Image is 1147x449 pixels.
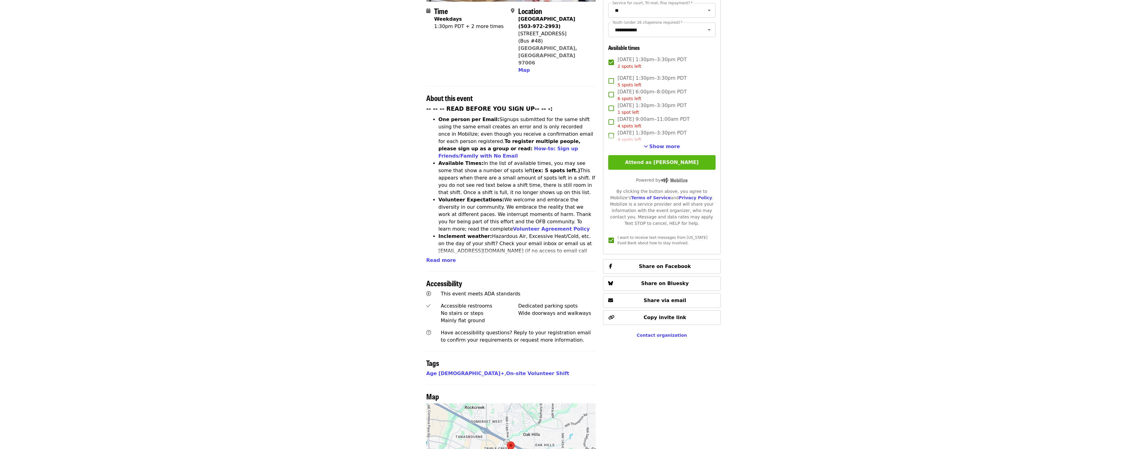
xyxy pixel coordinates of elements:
[618,56,687,70] span: [DATE] 1:30pm–3:30pm PDT
[438,196,596,233] li: We welcome and embrace the diversity in our community. We embrace the reality that we work at dif...
[618,96,641,101] span: 6 spots left
[518,302,596,310] div: Dedicated parking spots
[426,257,456,264] button: Read more
[438,146,578,159] a: How-to: Sign up Friends/Family with No Email
[603,259,721,274] button: Share on Facebook
[705,6,713,15] button: Open
[434,23,504,30] div: 1:30pm PDT + 2 more times
[511,8,514,14] i: map-marker-alt icon
[426,278,462,288] span: Accessibility
[618,88,687,102] span: [DATE] 6:00pm–8:00pm PDT
[643,315,686,320] span: Copy invite link
[612,1,693,5] label: Service for court, Tri-met, fine repayment?
[618,110,639,115] span: 1 spot left
[426,330,431,336] i: question-circle icon
[532,168,580,173] strong: (ex: 5 spots left.)
[608,44,640,51] span: Available times
[426,371,504,376] a: Age [DEMOGRAPHIC_DATA]+
[618,129,687,143] span: [DATE] 1:30pm–3:30pm PDT
[441,291,521,297] span: This event meets ADA standards
[608,155,716,170] button: Attend as [PERSON_NAME]
[518,5,542,16] span: Location
[441,317,518,324] div: Mainly flat ground
[518,37,591,45] div: (Bus #48)
[618,75,687,88] span: [DATE] 1:30pm–3:30pm PDT
[518,67,530,74] button: Map
[603,276,721,291] button: Share on Bluesky
[438,233,492,239] strong: Inclement weather:
[618,137,641,142] span: 4 spots left
[518,310,596,317] div: Wide doorways and walkways
[434,5,448,16] span: Time
[426,8,431,14] i: calendar icon
[518,45,577,66] a: [GEOGRAPHIC_DATA], [GEOGRAPHIC_DATA] 97006
[513,226,590,232] a: Volunteer Agreement Policy
[518,30,591,37] div: [STREET_ADDRESS]
[518,67,530,73] span: Map
[438,116,596,160] li: Signups submitted for the same shift using the same email creates an error and is only recorded o...
[426,391,439,402] span: Map
[438,160,596,196] li: In the list of available times, you may see some that show a number of spots left This appears wh...
[426,106,553,112] strong: -- -- -- READ BEFORE YOU SIGN UP-- -- -:
[644,298,686,303] span: Share via email
[636,178,688,183] span: Powered by
[618,235,707,245] span: I want to receive text messages from [US_STATE] Food Bank about how to stay involved.
[441,330,591,343] span: Have accessibility questions? Reply to your registration email to confirm your requirements or re...
[438,233,596,269] li: Hazardous Air, Excessive Heat/Cold, etc. on the day of your shift? Check your email inbox or emai...
[705,26,713,34] button: Open
[518,16,575,29] strong: [GEOGRAPHIC_DATA] (503-972-2993)
[441,302,518,310] div: Accessible restrooms
[608,188,716,227] div: By clicking the button above, you agree to Mobilize's and . Mobilize is a service provider and wi...
[661,178,688,183] img: Powered by Mobilize
[426,371,506,376] span: ,
[506,371,569,376] a: On-site Volunteer Shift
[637,333,687,338] a: Contact organization
[639,263,691,269] span: Share on Facebook
[438,138,580,151] strong: To register multiple people, please sign up as a group or read:
[426,357,439,368] span: Tags
[618,82,641,87] span: 5 spots left
[618,102,687,116] span: [DATE] 1:30pm–3:30pm PDT
[426,257,456,263] span: Read more
[426,92,473,103] span: About this event
[426,303,431,309] i: check icon
[618,64,641,69] span: 2 spots left
[603,310,721,325] button: Copy invite link
[441,310,518,317] div: No stairs or steps
[618,124,641,128] span: 4 spots left
[438,117,500,122] strong: One person per Email:
[641,280,689,286] span: Share on Bluesky
[438,197,504,203] strong: Volunteer Expectations:
[649,144,680,149] span: Show more
[644,143,680,150] button: See more timeslots
[426,291,431,297] i: universal-access icon
[434,16,462,22] strong: Weekdays
[612,21,682,24] label: Youth (under 16 chaperone required)
[679,195,712,200] a: Privacy Policy
[438,160,483,166] strong: Available Times:
[631,195,671,200] a: Terms of Service
[603,293,721,308] button: Share via email
[618,116,690,129] span: [DATE] 9:00am–11:00am PDT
